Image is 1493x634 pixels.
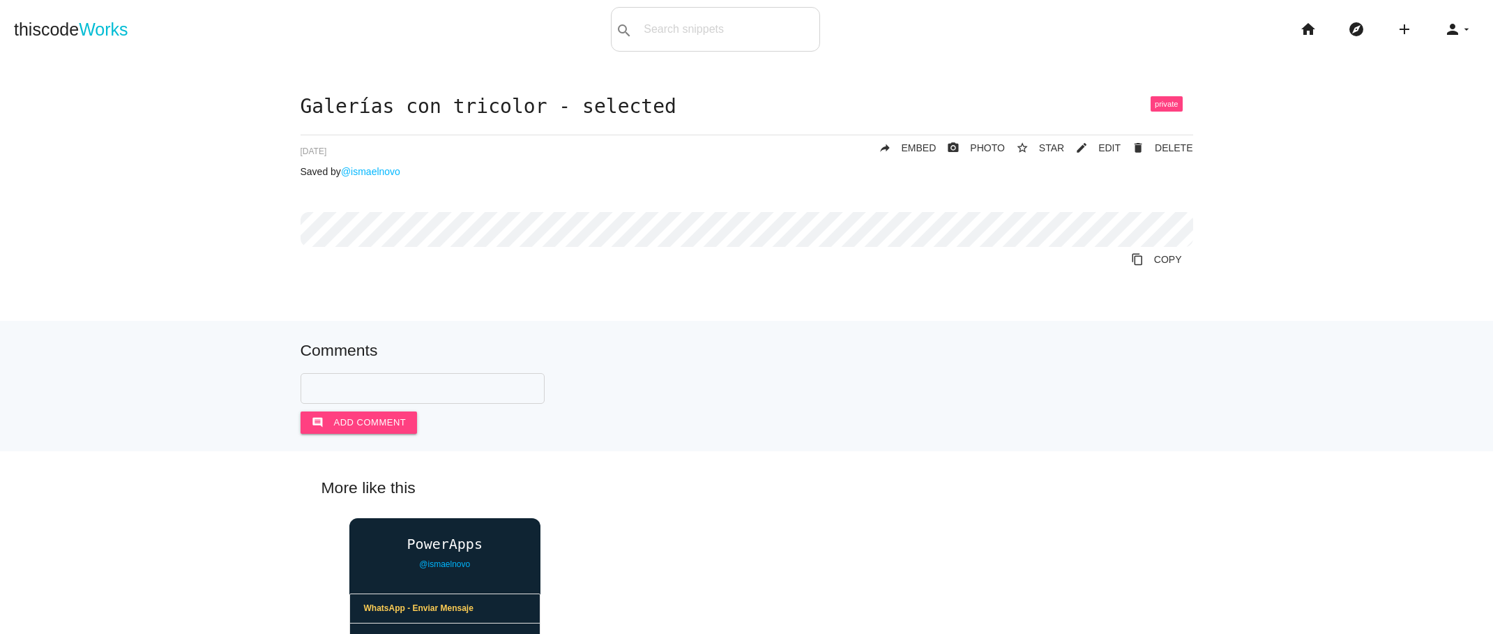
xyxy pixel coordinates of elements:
p: Saved by [301,166,1193,177]
i: photo_camera [947,135,960,160]
a: replyEMBED [867,135,937,160]
i: reply [879,135,891,160]
i: star_border [1016,135,1029,160]
i: arrow_drop_down [1461,7,1472,52]
button: search [612,8,637,51]
i: content_copy [1131,247,1144,272]
a: PowerApps [349,536,541,552]
button: commentAdd comment [301,412,418,434]
i: explore [1348,7,1365,52]
a: @ismaelnovo [341,166,400,177]
a: Copy to Clipboard [1120,247,1193,272]
h1: Galerías con tricolor - selected [301,96,1193,118]
a: mode_editEDIT [1064,135,1121,160]
span: Works [79,20,128,39]
a: Delete Post [1121,135,1192,160]
i: person [1444,7,1461,52]
input: Search snippets [637,15,819,44]
span: DELETE [1155,142,1192,153]
button: star_borderSTAR [1005,135,1064,160]
h5: Comments [301,342,1193,359]
span: STAR [1039,142,1064,153]
span: [DATE] [301,146,327,156]
span: EMBED [902,142,937,153]
i: search [616,8,632,53]
i: home [1300,7,1317,52]
a: WhatsApp - Enviar Mensaje [350,594,540,624]
a: photo_cameraPHOTO [936,135,1005,160]
i: add [1396,7,1413,52]
a: @ismaelnovo [419,559,470,569]
h5: More like this [301,479,1193,497]
span: EDIT [1098,142,1121,153]
span: PHOTO [970,142,1005,153]
i: delete [1132,135,1144,160]
a: thiscodeWorks [14,7,128,52]
i: comment [312,412,324,434]
i: mode_edit [1075,135,1088,160]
